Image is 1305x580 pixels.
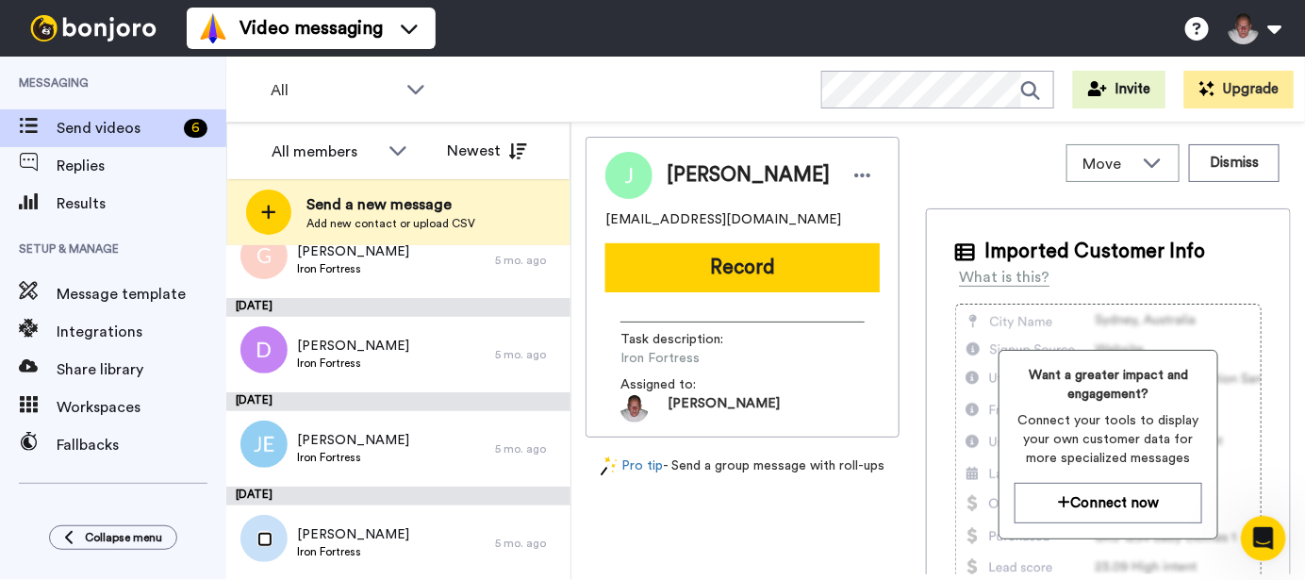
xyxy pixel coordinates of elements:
span: Workspaces [57,396,226,419]
img: Image of James [605,152,652,199]
div: 5 mo. ago [495,441,561,456]
span: Replies [57,155,226,177]
span: Iron Fortress [297,356,409,371]
span: [EMAIL_ADDRESS][DOMAIN_NAME] [605,210,841,229]
span: Send videos [57,117,176,140]
span: Add new contact or upload CSV [306,216,475,231]
span: Collapse menu [85,530,162,545]
span: Iron Fortress [297,544,409,559]
img: bj-logo-header-white.svg [23,15,164,41]
a: Pro tip [601,456,663,476]
button: Record [605,243,880,292]
span: All [271,79,397,102]
div: 6 [184,119,207,138]
span: [PERSON_NAME] [668,394,780,423]
div: [DATE] [226,392,570,411]
div: All members [272,141,379,163]
button: Newest [433,132,541,170]
span: Want a greater impact and engagement? [1015,366,1202,404]
span: [PERSON_NAME] [297,242,409,261]
button: Connect now [1015,483,1202,523]
div: What is this? [959,266,1049,289]
img: magic-wand.svg [601,456,618,476]
span: Task description : [620,330,752,349]
span: Integrations [57,321,226,343]
span: [PERSON_NAME] [297,337,409,356]
span: Assigned to: [620,375,752,394]
span: Send a new message [306,193,475,216]
span: Move [1082,153,1133,175]
span: Video messaging [240,15,383,41]
div: 5 mo. ago [495,253,561,268]
div: 5 mo. ago [495,347,561,362]
div: 5 mo. ago [495,536,561,551]
span: Message template [57,283,226,306]
span: Share library [57,358,226,381]
div: - Send a group message with roll-ups [586,456,900,476]
div: [DATE] [226,487,570,505]
span: Imported Customer Info [984,238,1205,266]
span: Fallbacks [57,434,226,456]
div: [DATE] [226,298,570,317]
button: Collapse menu [49,525,177,550]
iframe: Intercom live chat [1241,516,1286,561]
img: AOh14GhbZcjM3AvH8LEoBPnm_PHJsQc5uvY9jVNfVF_EfQ=s96-c [620,394,649,423]
button: Upgrade [1184,71,1294,108]
img: g.png [240,232,288,279]
button: Invite [1073,71,1165,108]
span: Connect your tools to display your own customer data for more specialized messages [1015,411,1202,468]
img: d.png [240,326,288,373]
span: Iron Fortress [297,450,409,465]
span: Results [57,192,226,215]
span: [PERSON_NAME] [297,525,409,544]
span: Iron Fortress [297,261,409,276]
span: [PERSON_NAME] [667,161,830,190]
img: je.png [240,421,288,468]
button: Dismiss [1189,144,1280,182]
span: [PERSON_NAME] [297,431,409,450]
img: vm-color.svg [198,13,228,43]
span: Iron Fortress [620,349,800,368]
